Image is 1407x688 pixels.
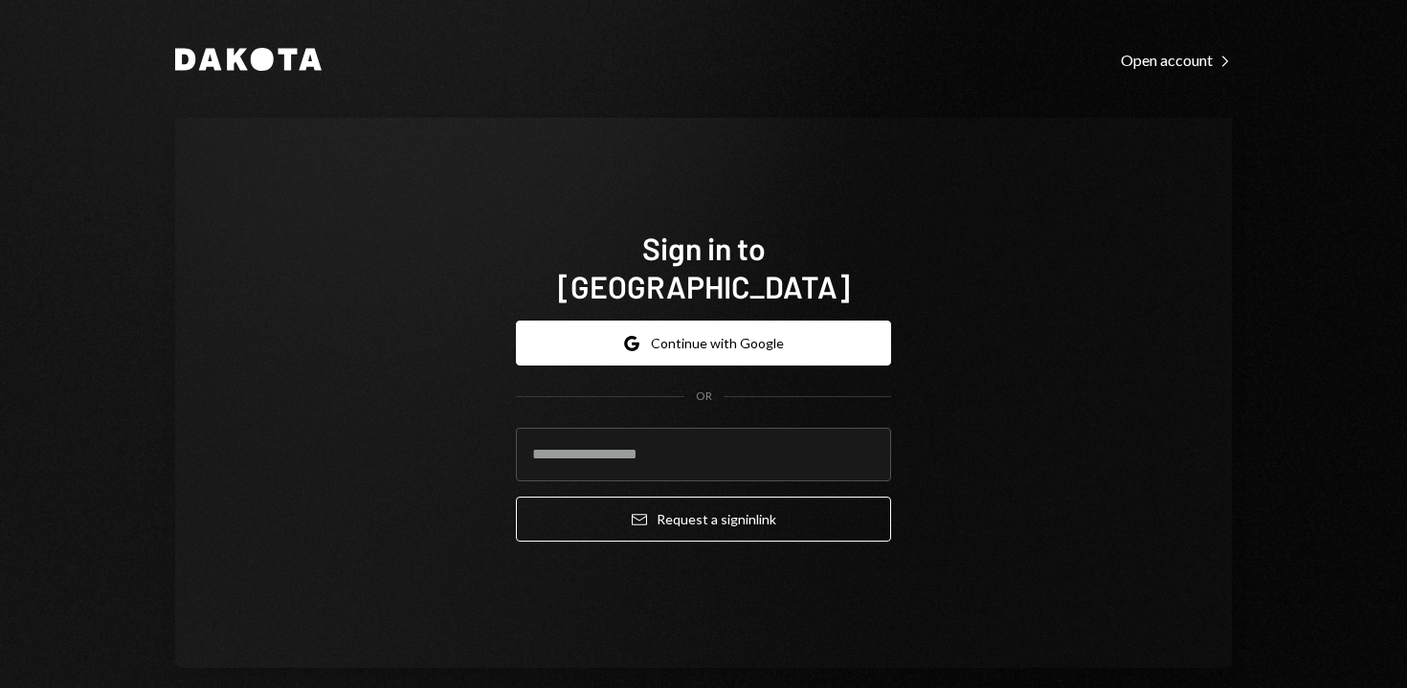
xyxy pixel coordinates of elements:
[1121,51,1232,70] div: Open account
[516,321,891,366] button: Continue with Google
[516,497,891,542] button: Request a signinlink
[516,229,891,305] h1: Sign in to [GEOGRAPHIC_DATA]
[1121,49,1232,70] a: Open account
[696,388,712,405] div: OR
